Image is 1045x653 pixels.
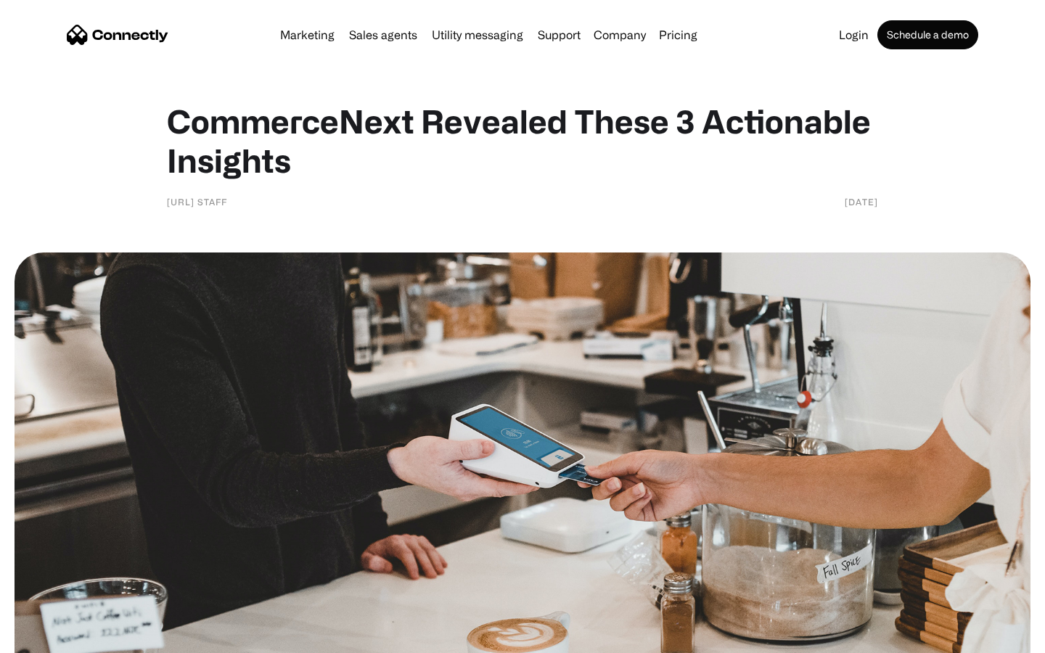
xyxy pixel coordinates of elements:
[426,29,529,41] a: Utility messaging
[343,29,423,41] a: Sales agents
[532,29,586,41] a: Support
[274,29,340,41] a: Marketing
[167,102,878,180] h1: CommerceNext Revealed These 3 Actionable Insights
[589,25,650,45] div: Company
[167,194,227,209] div: [URL] Staff
[15,628,87,648] aside: Language selected: English
[877,20,978,49] a: Schedule a demo
[833,29,874,41] a: Login
[845,194,878,209] div: [DATE]
[67,24,168,46] a: home
[29,628,87,648] ul: Language list
[653,29,703,41] a: Pricing
[594,25,646,45] div: Company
